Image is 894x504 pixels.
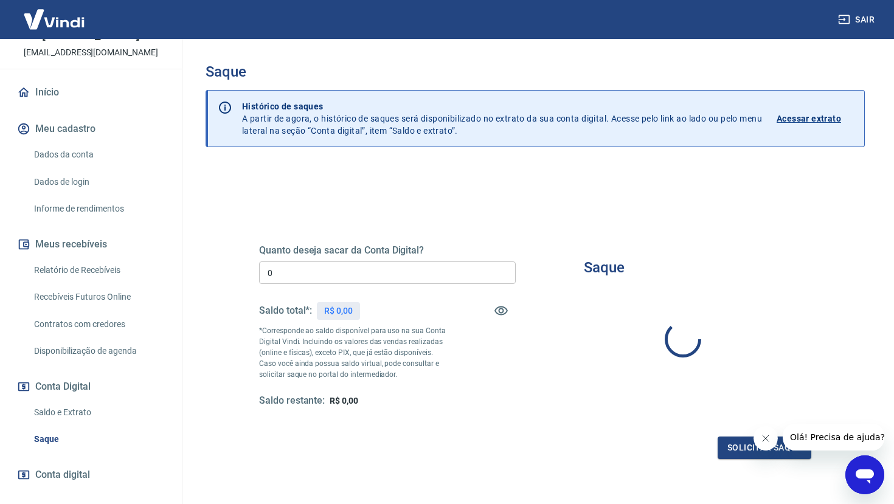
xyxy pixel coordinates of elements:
[330,396,358,406] span: R$ 0,00
[783,424,884,450] iframe: Mensagem da empresa
[845,455,884,494] iframe: Botão para abrir a janela de mensagens
[206,63,865,80] h3: Saque
[15,461,167,488] a: Conta digital
[29,170,167,195] a: Dados de login
[584,259,625,276] h3: Saque
[324,305,353,317] p: R$ 0,00
[35,466,90,483] span: Conta digital
[15,231,167,258] button: Meus recebíveis
[259,305,312,317] h5: Saldo total*:
[242,100,762,137] p: A partir de agora, o histórico de saques será disponibilizado no extrato da sua conta digital. Ac...
[29,339,167,364] a: Disponibilização de agenda
[754,426,778,450] iframe: Fechar mensagem
[259,325,452,380] p: *Corresponde ao saldo disponível para uso na sua Conta Digital Vindi. Incluindo os valores das ve...
[15,116,167,142] button: Meu cadastro
[15,1,94,38] img: Vindi
[29,142,167,167] a: Dados da conta
[24,46,158,59] p: [EMAIL_ADDRESS][DOMAIN_NAME]
[29,427,167,452] a: Saque
[29,285,167,309] a: Recebíveis Futuros Online
[42,29,139,41] p: [PERSON_NAME]
[777,100,854,137] a: Acessar extrato
[29,258,167,283] a: Relatório de Recebíveis
[29,312,167,337] a: Contratos com credores
[259,244,516,257] h5: Quanto deseja sacar da Conta Digital?
[836,9,879,31] button: Sair
[15,373,167,400] button: Conta Digital
[777,112,841,125] p: Acessar extrato
[259,395,325,407] h5: Saldo restante:
[718,437,811,459] button: Solicitar saque
[7,9,102,18] span: Olá! Precisa de ajuda?
[29,400,167,425] a: Saldo e Extrato
[15,79,167,106] a: Início
[29,196,167,221] a: Informe de rendimentos
[242,100,762,112] p: Histórico de saques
